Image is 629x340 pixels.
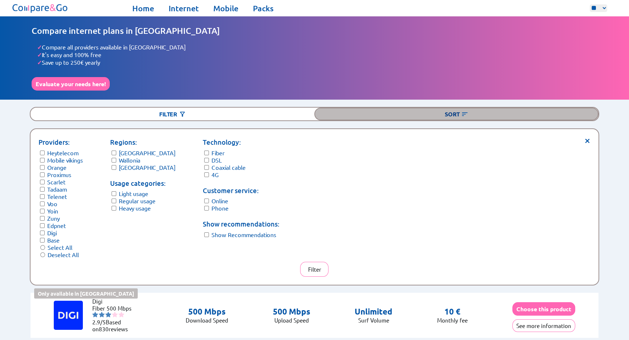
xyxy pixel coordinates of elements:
h1: Compare internet plans in [GEOGRAPHIC_DATA] [32,25,598,36]
a: Home [132,3,154,13]
span: ✓ [37,43,42,51]
label: Heavy usage [119,204,151,212]
img: Logo of Digi [54,301,83,330]
span: ✓ [37,59,42,66]
p: Providers: [39,137,83,147]
a: See more information [512,322,575,329]
label: Telenet [47,193,67,200]
p: Monthly fee [437,317,468,324]
label: Wallonia [119,156,140,164]
li: Fiber 500 Mbps [92,305,136,312]
label: Base [47,236,60,244]
label: [GEOGRAPHIC_DATA] [119,164,176,171]
label: Digi [47,229,57,236]
button: Filter [300,262,328,277]
li: Compare all providers available in [GEOGRAPHIC_DATA] [37,43,598,51]
p: Upload Speed [273,317,310,324]
li: Based on reviews [92,319,136,332]
li: It's easy and 100% free [37,51,598,59]
label: Voo [47,200,57,207]
label: Mobile vikings [47,156,83,164]
p: Download Speed [186,317,228,324]
img: Button open the filtering menu [179,111,186,118]
li: Save up to 250€ yearly [37,59,598,66]
label: DSL [211,156,222,164]
img: Logo of Compare&Go [11,2,69,15]
label: Deselect All [48,251,79,258]
button: Choose this product [512,302,575,316]
label: Orange [47,164,66,171]
label: Show Recommendations [211,231,276,238]
label: Regular usage [119,197,156,204]
label: Fiber [211,149,225,156]
p: Surf Volume [355,317,392,324]
li: Digi [92,298,136,305]
label: Select All [48,244,72,251]
button: Evaluate your needs here! [32,77,110,91]
a: Packs [253,3,274,13]
div: Sort [314,108,598,120]
p: 500 Mbps [273,307,310,317]
label: Scarlet [47,178,65,185]
label: 4G [211,171,219,178]
p: 10 € [444,307,460,317]
label: Online [211,197,228,204]
label: Heytelecom [47,149,78,156]
label: Zuny [47,215,60,222]
p: Regions: [110,137,176,147]
p: Unlimited [355,307,392,317]
label: [GEOGRAPHIC_DATA] [119,149,176,156]
p: 500 Mbps [186,307,228,317]
img: Button open the sorting menu [461,111,468,118]
img: starnr1 [92,312,98,317]
img: starnr5 [118,312,124,317]
a: Internet [169,3,199,13]
button: See more information [512,319,575,332]
p: Customer service: [203,185,279,196]
span: ✓ [37,51,42,59]
a: Choose this product [512,305,575,312]
div: Filter [31,108,314,120]
label: Proximus [47,171,71,178]
span: × [584,137,590,143]
label: Yoin [47,207,58,215]
span: 2.9/5 [92,319,106,325]
p: Technology: [203,137,279,147]
label: Tadaam [47,185,67,193]
span: 830 [99,325,109,332]
b: Only available in [GEOGRAPHIC_DATA] [38,290,134,297]
p: Show recommendations: [203,219,279,229]
p: Usage categories: [110,178,176,188]
label: Coaxial cable [211,164,246,171]
label: Light usage [119,190,148,197]
label: Edpnet [47,222,66,229]
a: Mobile [213,3,238,13]
img: starnr2 [99,312,105,317]
img: starnr4 [112,312,118,317]
img: starnr3 [105,312,111,317]
label: Phone [211,204,229,212]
